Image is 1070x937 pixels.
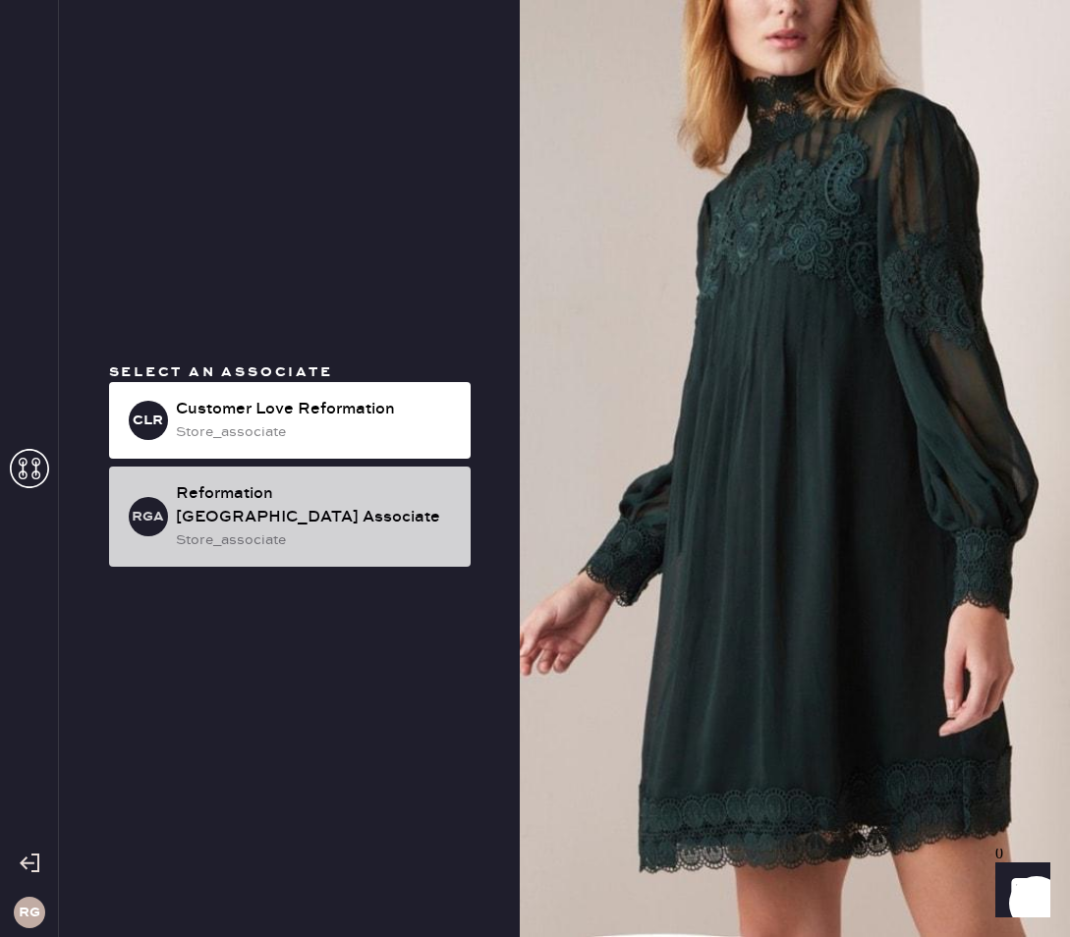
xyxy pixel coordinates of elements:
[109,363,333,381] span: Select an associate
[19,906,40,919] h3: RG
[133,413,163,427] h3: CLR
[132,510,164,524] h3: RGA
[977,849,1061,933] iframe: Front Chat
[176,482,455,529] div: Reformation [GEOGRAPHIC_DATA] Associate
[176,421,455,443] div: store_associate
[176,398,455,421] div: Customer Love Reformation
[176,529,455,551] div: store_associate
